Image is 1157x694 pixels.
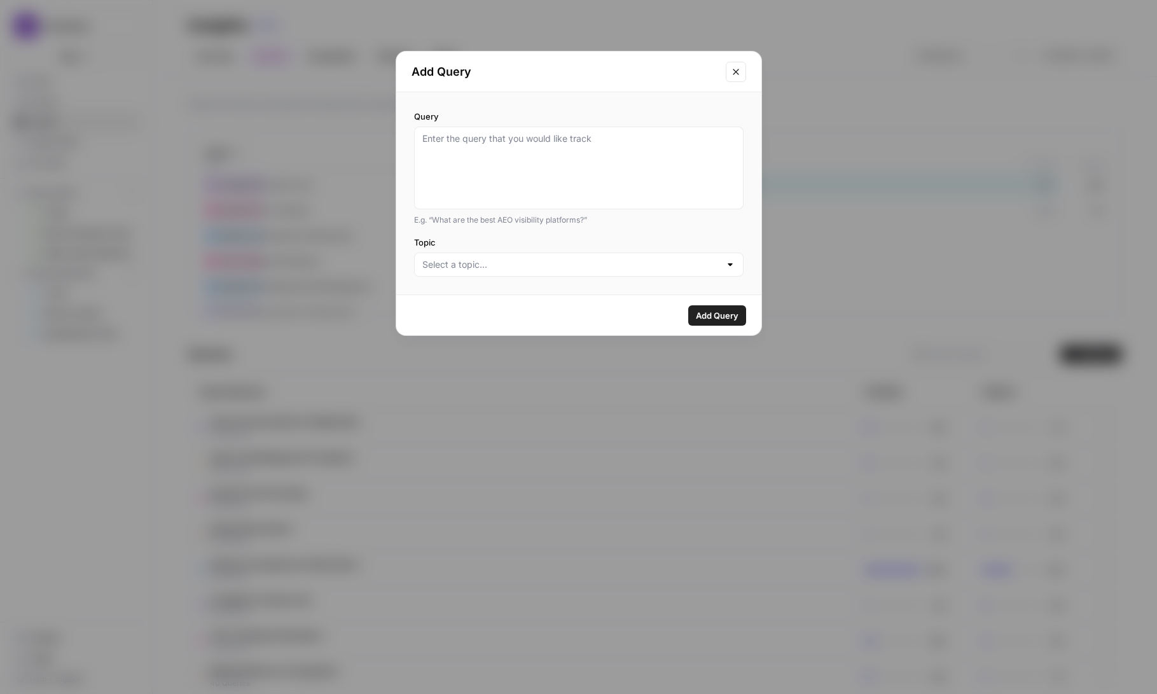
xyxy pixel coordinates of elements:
button: Close modal [726,62,746,82]
span: Add Query [696,309,738,322]
button: Add Query [688,305,746,326]
div: E.g. “What are the best AEO visibility platforms?” [414,214,744,226]
label: Topic [414,236,744,249]
h2: Add Query [412,63,718,81]
input: Select a topic... [422,258,720,271]
label: Query [414,110,744,123]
